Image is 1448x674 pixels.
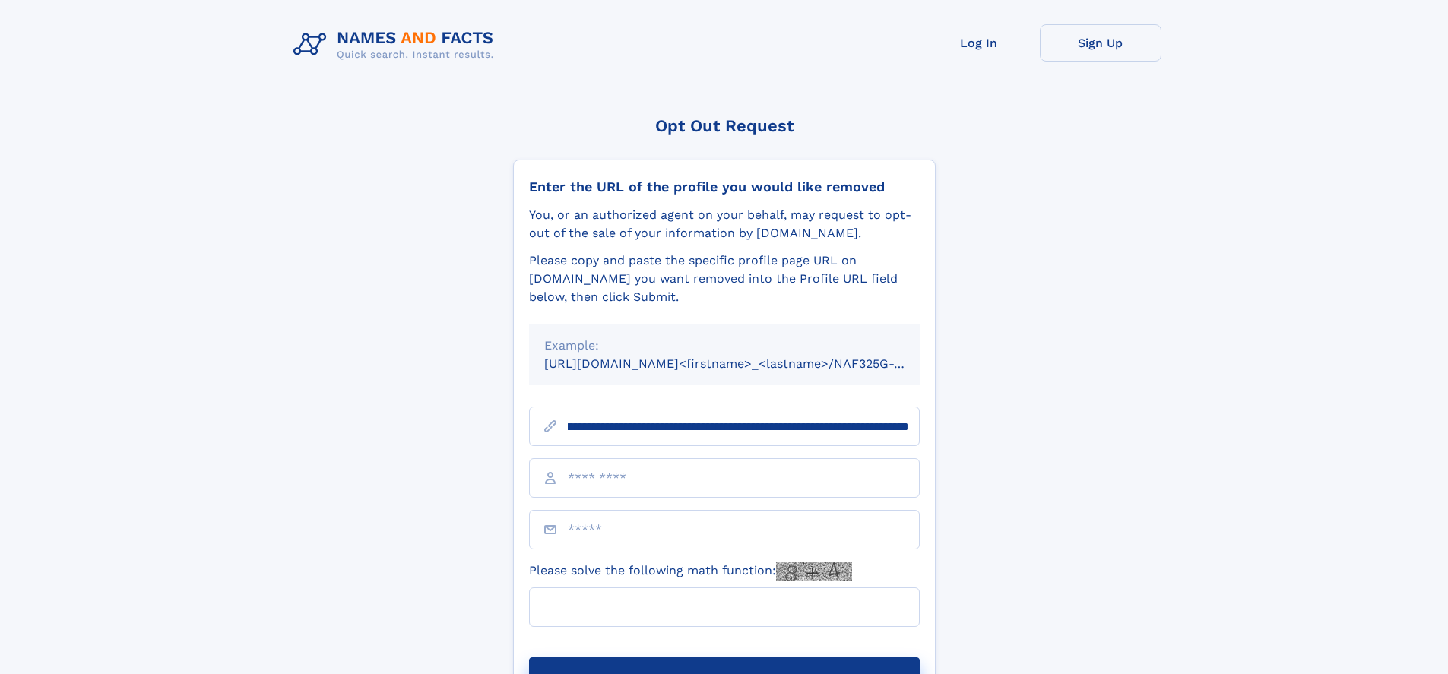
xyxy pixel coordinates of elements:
[529,252,920,306] div: Please copy and paste the specific profile page URL on [DOMAIN_NAME] you want removed into the Pr...
[918,24,1040,62] a: Log In
[544,337,905,355] div: Example:
[529,562,852,581] label: Please solve the following math function:
[529,179,920,195] div: Enter the URL of the profile you would like removed
[529,206,920,242] div: You, or an authorized agent on your behalf, may request to opt-out of the sale of your informatio...
[544,356,949,371] small: [URL][DOMAIN_NAME]<firstname>_<lastname>/NAF325G-xxxxxxxx
[1040,24,1161,62] a: Sign Up
[287,24,506,65] img: Logo Names and Facts
[513,116,936,135] div: Opt Out Request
